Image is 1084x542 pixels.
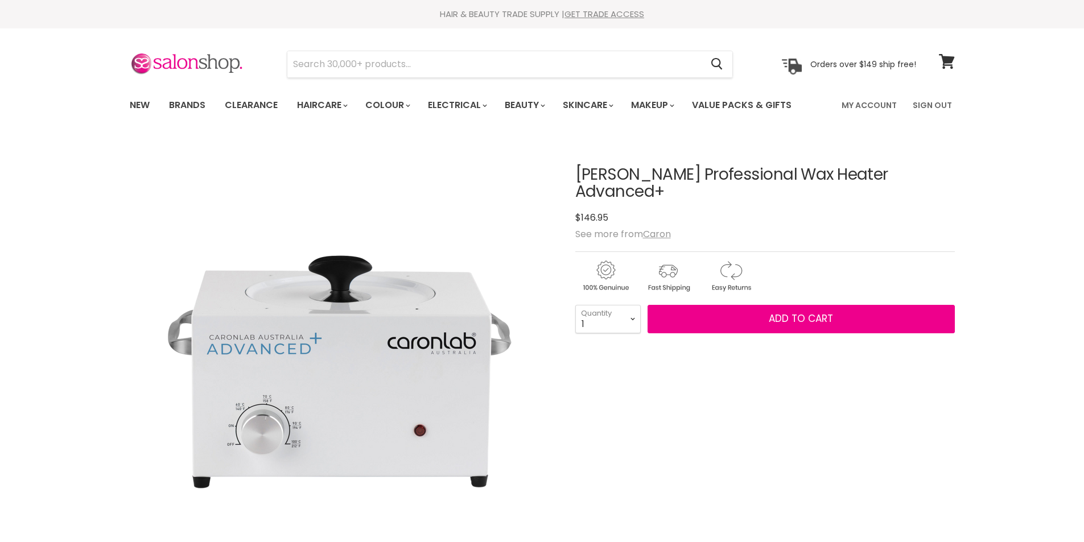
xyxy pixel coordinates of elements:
h1: [PERSON_NAME] Professional Wax Heater Advanced+ [575,166,955,201]
a: My Account [835,93,904,117]
span: See more from [575,227,671,241]
a: Colour [357,93,417,117]
nav: Main [116,89,969,122]
ul: Main menu [121,89,818,122]
input: Search [287,51,702,77]
a: Electrical [419,93,494,117]
form: Product [287,51,733,78]
a: Skincare [554,93,620,117]
img: shipping.gif [638,259,698,293]
span: Add to cart [769,312,833,325]
a: Caron [643,227,671,241]
select: Quantity [575,305,641,333]
button: Add to cart [648,305,955,333]
img: returns.gif [700,259,761,293]
a: Value Packs & Gifts [683,93,800,117]
a: Makeup [623,93,681,117]
p: Orders over $149 ship free! [810,59,916,69]
a: Brands [160,93,214,117]
button: Search [702,51,732,77]
a: Haircare [288,93,355,117]
a: Clearance [216,93,286,117]
span: $146.95 [575,211,608,224]
a: New [121,93,158,117]
a: Sign Out [906,93,959,117]
div: HAIR & BEAUTY TRADE SUPPLY | [116,9,969,20]
a: GET TRADE ACCESS [564,8,644,20]
img: genuine.gif [575,259,636,293]
a: Beauty [496,93,552,117]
